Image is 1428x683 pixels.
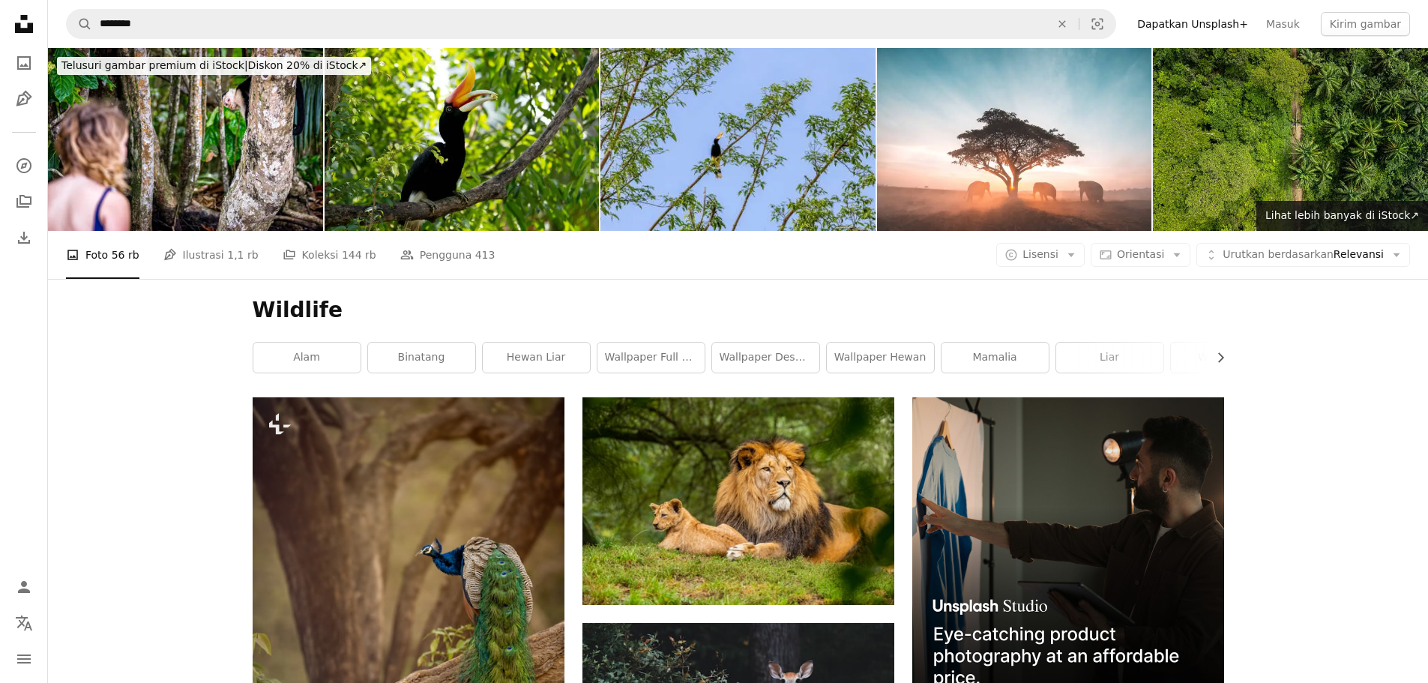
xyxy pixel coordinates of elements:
[582,494,894,508] a: singa coklat di lapangan rumput hijau
[1257,12,1309,36] a: Masuk
[368,343,475,373] a: binatang
[253,297,1224,324] h1: Wildlife
[342,247,376,263] span: 144 rb
[48,48,380,84] a: Telusuri gambar premium di iStock|Diskon 20% di iStock↗
[1056,343,1163,373] a: liar
[227,247,258,263] span: 1,1 rb
[1196,243,1410,267] button: Urutkan berdasarkanRelevansi
[283,231,376,279] a: Koleksi 144 rb
[1223,248,1334,260] span: Urutkan berdasarkan
[475,247,495,263] span: 413
[996,243,1085,267] button: Lisensi
[253,343,361,373] a: alam
[1091,243,1190,267] button: Orientasi
[9,572,39,602] a: Masuk/Daftar
[61,59,248,71] span: Telusuri gambar premium di iStock |
[1117,248,1164,260] span: Orientasi
[1046,10,1079,38] button: Hapus
[1265,209,1419,221] span: Lihat lebih banyak di iStock ↗
[1321,12,1410,36] button: Kirim gambar
[877,48,1152,231] img: Sekelompok gajah liar berjalan di padang rumput hutan hujan tropis saat matahari terbit
[1223,247,1384,262] span: Relevansi
[1022,248,1058,260] span: Lisensi
[1153,48,1428,231] img: Perkebunan kelapa sawit yang berbatasan dengan hutan hujan, Suaka Margasatwa Tabin, Sabah, Kalima...
[712,343,819,373] a: wallpaper desktop
[163,231,259,279] a: Ilustrasi 1,1 rb
[9,187,39,217] a: Koleksi
[253,625,564,638] a: seekor burung merak berdiri di atas cabang pohon
[582,397,894,605] img: singa coklat di lapangan rumput hijau
[1171,343,1278,373] a: Wallpaper
[67,10,92,38] button: Pencarian di Unsplash
[48,48,323,231] img: Gadis melihat monyet liar di hutan hujan
[1207,343,1224,373] button: gulir daftar ke kanan
[9,644,39,674] button: Menu
[400,231,495,279] a: Pengguna 413
[942,343,1049,373] a: mamalia
[325,48,600,231] img: The rhinoceros hornbill (Buceros rhinoceros) is a large species of forest hornbill (Bucerotidae)....
[9,151,39,181] a: Jelajahi
[9,608,39,638] button: Bahasa
[9,84,39,114] a: Ilustrasi
[1128,12,1257,36] a: Dapatkan Unsplash+
[1079,10,1115,38] button: Pencarian visual
[66,9,1116,39] form: Temuka visual di seluruh situs
[827,343,934,373] a: wallpaper hewan
[483,343,590,373] a: hewan liar
[600,48,876,231] img: Seekor Rangkong Badak Betina (Buceros rhinoceros) bertengger tinggi di pohon di atas Sungai Kinab...
[1256,201,1428,231] a: Lihat lebih banyak di iStock↗
[9,223,39,253] a: Riwayat Pengunduhan
[57,57,371,75] div: Diskon 20% di iStock ↗
[9,48,39,78] a: Foto
[597,343,705,373] a: Wallpaper Full HD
